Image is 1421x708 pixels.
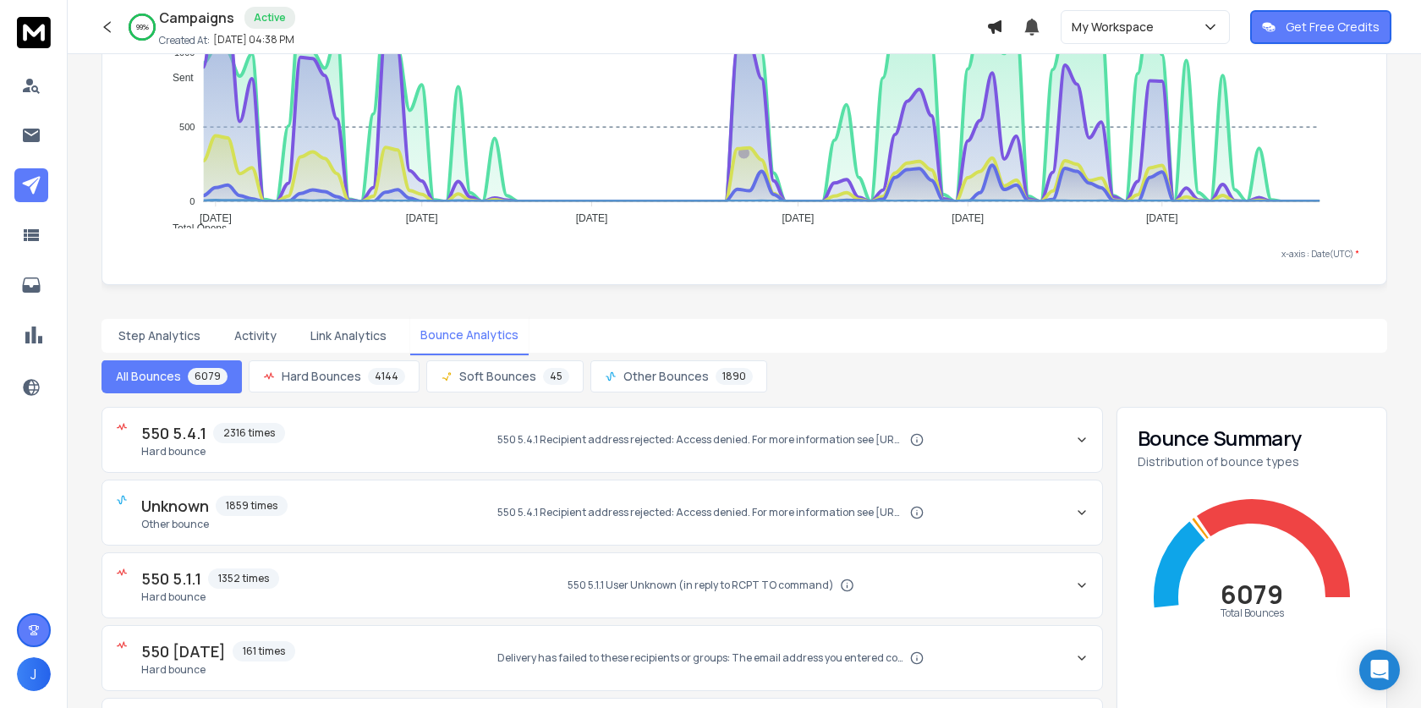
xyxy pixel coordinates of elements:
[160,72,194,84] span: Sent
[1138,453,1366,470] p: Distribution of bounce types
[190,196,195,206] tspan: 0
[159,34,210,47] p: Created At:
[102,408,1102,472] button: 550 5.4.12316 timesHard bounce550 5.4.1 Recipient address rejected: Access denied. For more infor...
[497,651,903,665] span: Delivery has failed to these recipients or groups: The email address you entered couldn't be foun...
[952,212,985,224] tspan: [DATE]
[497,506,903,519] span: 550 5.4.1 Recipient address rejected: Access denied. For more information see [URL][DOMAIN_NAME] ...
[179,122,195,132] tspan: 500
[216,496,288,516] span: 1859 times
[368,368,405,385] span: 4144
[406,212,438,224] tspan: [DATE]
[244,7,295,29] div: Active
[102,553,1102,617] button: 550 5.1.11352 timesHard bounce550 5.1.1 User Unknown (in reply to RCPT TO command)
[213,33,294,47] p: [DATE] 04:38 PM
[188,368,228,385] span: 6079
[160,222,227,234] span: Total Opens
[200,212,232,224] tspan: [DATE]
[410,316,529,355] button: Bounce Analytics
[102,626,1102,690] button: 550 [DATE]161 timesHard bounceDelivery has failed to these recipients or groups: The email addres...
[224,317,287,354] button: Activity
[174,47,195,58] tspan: 1000
[136,22,149,32] p: 99 %
[108,317,211,354] button: Step Analytics
[141,518,288,531] span: Other bounce
[782,212,815,224] tspan: [DATE]
[141,445,285,458] span: Hard bounce
[141,494,209,518] span: Unknown
[576,212,608,224] tspan: [DATE]
[141,421,206,445] span: 550 5.4.1
[116,368,181,385] span: All Bounces
[213,423,285,443] span: 2316 times
[141,567,201,590] span: 550 5.1.1
[17,657,51,691] button: J
[1221,606,1284,620] text: Total Bounces
[208,568,279,589] span: 1352 times
[459,368,536,385] span: Soft Bounces
[1146,212,1178,224] tspan: [DATE]
[716,368,753,385] span: 1890
[623,368,709,385] span: Other Bounces
[543,368,569,385] span: 45
[300,317,397,354] button: Link Analytics
[159,8,234,28] h1: Campaigns
[568,579,834,592] span: 550 5.1.1 User Unknown (in reply to RCPT TO command)
[141,639,226,663] span: 550 [DATE]
[1221,577,1283,612] text: 6079
[1138,428,1366,448] h3: Bounce Summary
[141,663,295,677] span: Hard bounce
[233,641,295,661] span: 161 times
[102,480,1102,545] button: Unknown1859 timesOther bounce550 5.4.1 Recipient address rejected: Access denied. For more inform...
[129,248,1359,261] p: x-axis : Date(UTC)
[497,433,903,447] span: 550 5.4.1 Recipient address rejected: Access denied. For more information see [URL][DOMAIN_NAME] ...
[1072,19,1160,36] p: My Workspace
[1359,650,1400,690] div: Open Intercom Messenger
[1250,10,1391,44] button: Get Free Credits
[282,368,361,385] span: Hard Bounces
[141,590,279,604] span: Hard bounce
[1286,19,1380,36] p: Get Free Credits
